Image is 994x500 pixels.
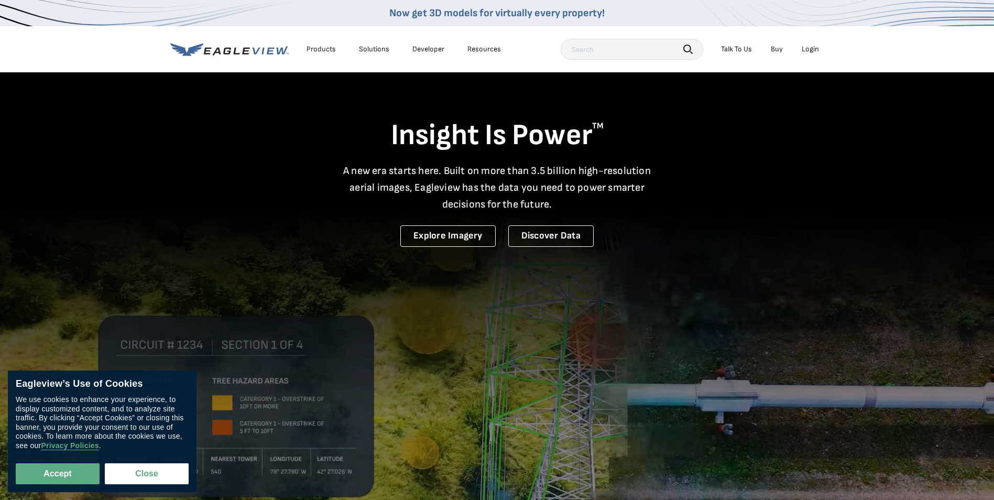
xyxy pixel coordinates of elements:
p: A new era starts here. Built on more than 3.5 billion high-resolution aerial images, Eagleview ha... [337,162,658,213]
div: Eagleview’s Use of Cookies [16,378,189,390]
a: Explore Imagery [400,225,496,247]
div: We use cookies to enhance your experience, to display customized content, and to analyze site tra... [16,395,189,450]
div: Login [802,45,819,54]
a: Buy [771,45,783,54]
a: Developer [412,45,444,54]
input: Search [561,39,703,60]
div: Talk To Us [721,45,752,54]
h1: Insight Is Power [170,117,824,154]
a: Discover Data [508,225,594,247]
div: Products [307,45,336,54]
button: Accept [16,463,100,484]
div: Solutions [359,45,389,54]
a: Now get 3D models for virtually every property! [389,7,605,19]
button: Close [105,463,189,484]
sup: TM [592,121,604,131]
a: Privacy Policies [41,441,99,450]
div: Resources [467,45,501,54]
